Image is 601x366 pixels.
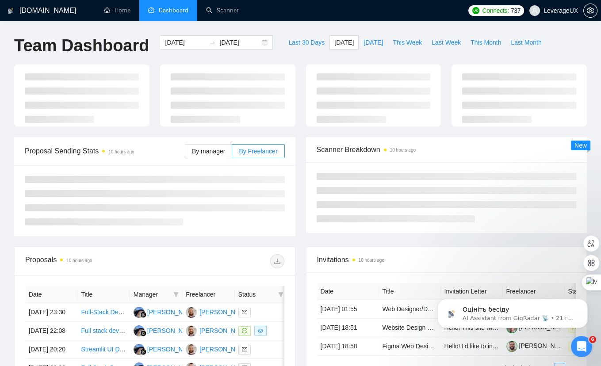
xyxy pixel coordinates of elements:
[199,326,250,335] div: [PERSON_NAME]
[14,35,149,56] h1: Team Dashboard
[506,342,570,349] a: [PERSON_NAME]
[242,347,247,352] span: mail
[199,307,250,317] div: [PERSON_NAME]
[379,319,441,337] td: Website Design & Development for Financial Historian & Author
[186,345,250,352] a: AK[PERSON_NAME]
[393,38,422,47] span: This Week
[359,35,388,50] button: [DATE]
[77,322,130,340] td: Full stack developer
[471,38,501,47] span: This Month
[383,343,533,350] a: Figma Web Designer for Real Estate Consultancy Firm
[317,144,577,155] span: Scanner Breakdown
[66,258,92,263] time: 10 hours ago
[134,290,170,299] span: Manager
[25,340,77,359] td: [DATE] 20:20
[574,142,587,149] span: New
[583,4,597,18] button: setting
[192,148,225,155] span: By manager
[134,327,198,334] a: AA[PERSON_NAME]
[532,8,538,14] span: user
[317,300,379,319] td: [DATE] 01:55
[77,286,130,303] th: Title
[81,309,356,316] a: Full-Stack Developer Needed for Web Application Involving Patient Scheduling Integration with EMR
[584,7,597,14] span: setting
[472,7,479,14] img: upwork-logo.png
[186,325,197,336] img: AK
[583,7,597,14] a: setting
[77,303,130,322] td: Full-Stack Developer Needed for Web Application Involving Patient Scheduling Integration with EMR
[568,343,598,350] a: Pending
[364,38,383,47] span: [DATE]
[165,38,205,47] input: Start date
[134,344,145,355] img: AA
[589,336,596,343] span: 6
[329,35,359,50] button: [DATE]
[8,4,14,18] img: logo
[172,288,180,301] span: filter
[506,35,546,50] button: Last Month
[466,35,506,50] button: This Month
[432,38,461,47] span: Last Week
[159,7,188,14] span: Dashboard
[317,283,379,300] th: Date
[147,326,198,335] div: [PERSON_NAME]
[140,330,146,336] img: gigradar-bm.png
[238,290,275,299] span: Status
[25,145,185,156] span: Proposal Sending Stats
[140,349,146,355] img: gigradar-bm.png
[276,288,285,301] span: filter
[242,309,247,315] span: mail
[134,307,145,318] img: AA
[148,7,154,13] span: dashboard
[206,7,239,14] a: searchScanner
[130,286,182,303] th: Manager
[571,336,592,357] iframe: Intercom live chat
[383,324,557,331] a: Website Design & Development for Financial Historian & Author
[81,346,143,353] a: Streamlit UI Developer
[186,307,197,318] img: AK
[219,38,260,47] input: End date
[134,325,145,336] img: AA
[186,308,250,315] a: AK[PERSON_NAME]
[140,312,146,318] img: gigradar-bm.png
[482,6,509,15] span: Connects:
[427,35,466,50] button: Last Week
[511,38,541,47] span: Last Month
[173,292,179,297] span: filter
[334,38,354,47] span: [DATE]
[388,35,427,50] button: This Week
[209,39,216,46] span: to
[134,308,198,315] a: AA[PERSON_NAME]
[147,344,198,354] div: [PERSON_NAME]
[317,337,379,356] td: [DATE] 18:58
[147,307,198,317] div: [PERSON_NAME]
[209,39,216,46] span: swap-right
[239,148,277,155] span: By Freelancer
[108,149,134,154] time: 10 hours ago
[568,342,595,351] span: Pending
[199,344,250,354] div: [PERSON_NAME]
[25,254,155,268] div: Proposals
[511,6,521,15] span: 737
[77,340,130,359] td: Streamlit UI Developer
[25,322,77,340] td: [DATE] 22:08
[258,328,263,333] span: eye
[283,35,329,50] button: Last 30 Days
[317,254,576,265] span: Invitations
[25,286,77,303] th: Date
[242,328,247,333] span: message
[186,327,250,334] a: AK[PERSON_NAME]
[379,337,441,356] td: Figma Web Designer for Real Estate Consultancy Firm
[379,283,441,300] th: Title
[379,300,441,319] td: Web Designer/Developer for Cybersecurity Startup
[186,344,197,355] img: AK
[104,7,130,14] a: homeHome
[506,341,517,352] img: c1gt5CYcyAw-rxShGkqERgOMEMix6mw42ie8uJevbSKlX9rqc4cD_qECTsbowrlTGK
[278,292,283,297] span: filter
[81,327,136,334] a: Full stack developer
[288,38,325,47] span: Last 30 Days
